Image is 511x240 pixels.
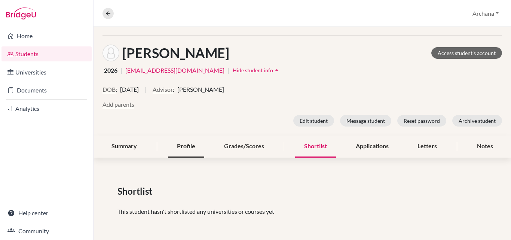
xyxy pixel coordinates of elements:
span: 2026 [104,66,117,75]
button: Add parents [102,100,134,109]
div: Applications [347,136,398,158]
button: Message student [340,115,391,127]
span: : [173,85,174,94]
span: : [116,85,117,94]
span: [DATE] [120,85,139,94]
a: Home [1,28,92,43]
span: | [227,66,229,75]
a: Access student's account [431,47,502,59]
span: [PERSON_NAME] [177,85,224,94]
a: [EMAIL_ADDRESS][DOMAIN_NAME] [125,66,224,75]
div: Profile [168,136,204,158]
button: Edit student [293,115,334,127]
button: DOB [102,85,116,94]
button: Archive student [452,115,502,127]
span: Hide student info [233,67,273,73]
a: Documents [1,83,92,98]
a: Universities [1,65,92,80]
button: Archana [469,6,502,21]
img: Prathyush Thankachan's avatar [102,45,119,61]
button: Advisor [153,85,173,94]
i: arrow_drop_up [273,66,281,74]
div: Notes [468,136,502,158]
a: Help center [1,206,92,221]
span: | [120,66,122,75]
a: Community [1,224,92,239]
span: Shortlist [117,185,155,198]
span: | [145,85,147,100]
img: Bridge-U [6,7,36,19]
a: Students [1,46,92,61]
h1: [PERSON_NAME] [122,45,229,61]
div: Summary [102,136,146,158]
button: Hide student infoarrow_drop_up [232,64,281,76]
button: Reset password [397,115,446,127]
div: Letters [409,136,446,158]
div: Shortlist [295,136,336,158]
a: Analytics [1,101,92,116]
p: This student hasn't shortlisted any universities or courses yet [117,207,487,216]
div: Grades/Scores [215,136,273,158]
